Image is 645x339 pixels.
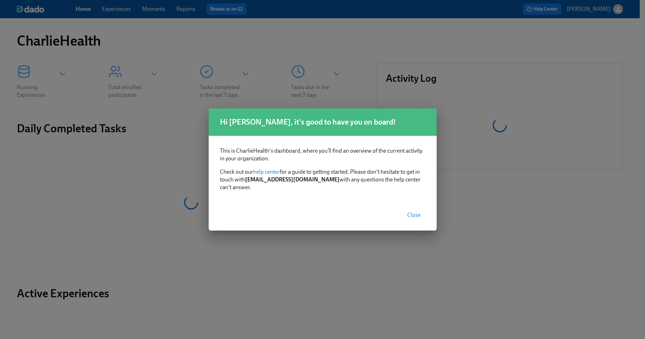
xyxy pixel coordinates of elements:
[209,136,437,200] div: Check out our for a guide to getting started. Please don't hesitate to get in touch with with any...
[402,208,425,222] button: Close
[253,168,280,175] a: help center
[407,212,421,219] span: Close
[245,176,340,183] strong: [EMAIL_ADDRESS][DOMAIN_NAME]
[220,147,425,162] p: This is CharlieHealth's dashboard, where you’ll find an overview of the current activity in your ...
[220,117,425,127] h1: Hi [PERSON_NAME], it's good to have you on board!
